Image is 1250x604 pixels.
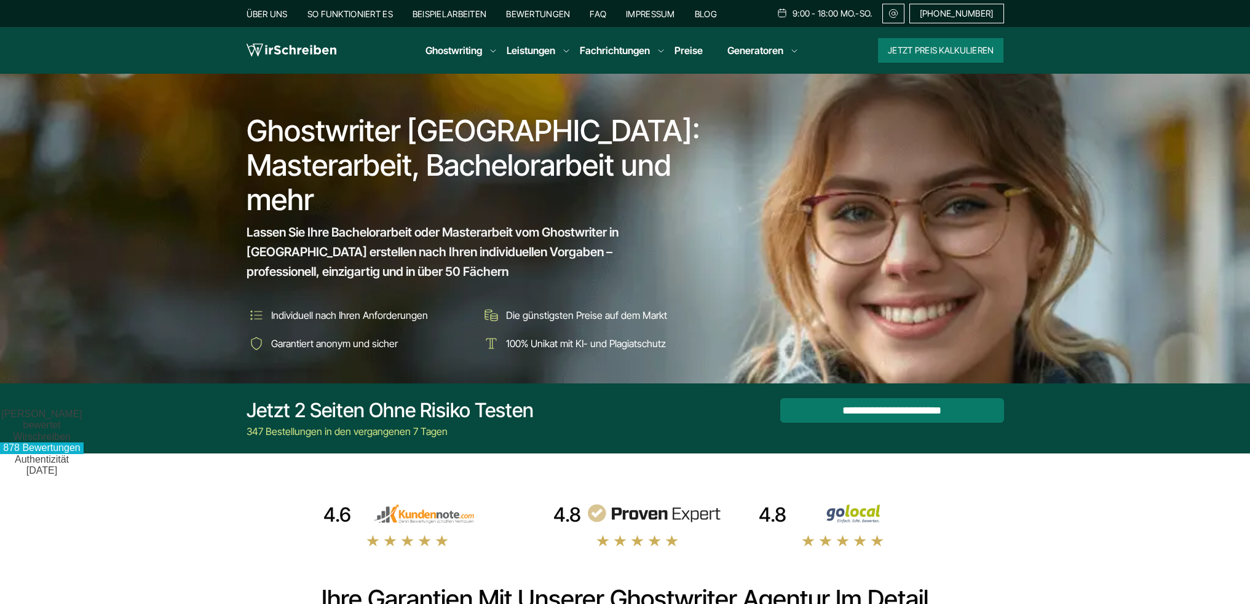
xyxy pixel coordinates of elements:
[727,43,783,58] a: Generatoren
[481,305,708,325] li: Die günstigsten Preise auf dem Markt
[506,9,570,19] a: Bewertungen
[481,305,501,325] img: Die günstigsten Preise auf dem Markt
[247,41,336,60] img: logo wirschreiben
[425,43,482,58] a: Ghostwriting
[553,503,581,527] div: 4.8
[247,305,473,325] li: Individuell nach Ihren Anforderungen
[507,43,555,58] a: Leistungen
[307,9,393,19] a: So funktioniert es
[920,9,994,18] span: [PHONE_NUMBER]
[247,222,686,281] span: Lassen Sie Ihre Bachelorarbeit oder Masterarbeit vom Ghostwriter in [GEOGRAPHIC_DATA] erstellen n...
[759,503,786,527] div: 4.8
[247,424,534,439] div: 347 Bestellungen in den vergangenen 7 Tagen
[695,9,717,19] a: Blog
[580,43,650,58] a: Fachrichtungen
[791,504,927,524] img: Wirschreiben Bewertungen
[590,9,606,19] a: FAQ
[247,305,266,325] img: Individuell nach Ihren Anforderungen
[247,398,534,423] div: Jetzt 2 Seiten ohne Risiko testen
[247,9,288,19] a: Über uns
[909,4,1004,23] a: [PHONE_NUMBER]
[793,9,872,18] span: 9:00 - 18:00 Mo.-So.
[323,503,351,527] div: 4.6
[596,534,679,547] img: stars
[366,534,449,547] img: stars
[801,534,885,547] img: stars
[626,9,675,19] a: Impressum
[481,334,501,353] img: 100% Unikat mit KI- und Plagiatschutz
[777,8,788,18] img: Schedule
[586,504,721,524] img: provenexpert reviews
[674,44,703,57] a: Preise
[247,334,266,353] img: Garantiert anonym und sicher
[888,9,899,18] img: Email
[413,9,486,19] a: Beispielarbeiten
[878,38,1003,63] button: Jetzt Preis kalkulieren
[356,504,491,524] img: kundennote
[247,334,473,353] li: Garantiert anonym und sicher
[481,334,708,353] li: 100% Unikat mit KI- und Plagiatschutz
[247,114,709,217] h1: Ghostwriter [GEOGRAPHIC_DATA]: Masterarbeit, Bachelorarbeit und mehr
